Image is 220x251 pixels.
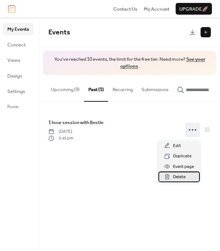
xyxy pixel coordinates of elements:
[179,5,208,13] span: Upgrade 🚀
[48,119,103,126] span: 1 hour session with Bestie
[144,5,169,12] a: My Account
[47,75,84,101] button: Upcoming (9)
[3,70,33,82] a: Design
[48,128,73,135] span: [DATE]
[173,173,186,181] span: Delete
[3,54,33,66] a: Views
[8,5,15,13] img: logo
[3,23,33,35] a: My Events
[48,135,73,142] span: 2:45 pm
[173,163,194,171] span: Event page
[176,3,212,15] button: Upgrade🚀
[144,5,169,13] span: My Account
[48,119,103,127] a: 1 hour session with Bestie
[7,88,25,95] span: Settings
[7,57,20,64] span: Views
[173,142,181,150] span: Edit
[3,39,33,50] a: Connect
[48,26,70,39] span: Events
[7,26,29,33] span: My Events
[3,101,33,112] a: Form
[84,75,108,101] button: Past (1)
[113,5,137,13] span: Contact Us
[7,72,22,80] span: Design
[137,75,173,101] button: Submissions
[3,85,33,97] a: Settings
[108,75,137,101] button: Recurring
[7,41,26,49] span: Connect
[173,153,191,160] span: Duplicate
[113,5,137,12] a: Contact Us
[7,103,19,110] span: Form
[50,56,209,70] span: You've reached 10 events, the limit for the free tier. Need more? .
[120,55,205,71] a: See your options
